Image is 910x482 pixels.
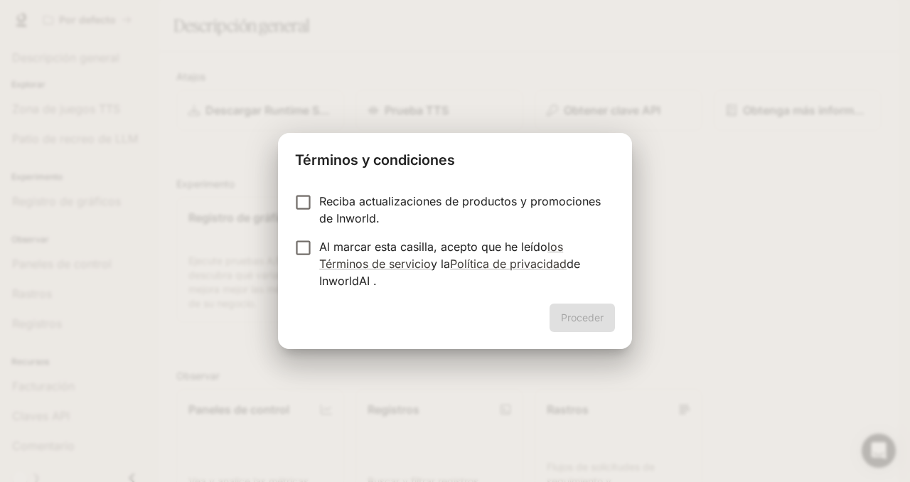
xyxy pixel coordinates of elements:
font: Al marcar esta casilla, acepto que he leído [319,240,547,254]
font: Términos y condiciones [295,151,455,168]
font: Reciba actualizaciones de productos y promociones de Inworld. [319,194,601,225]
font: y la [431,257,450,271]
a: Política de privacidad [450,257,567,271]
